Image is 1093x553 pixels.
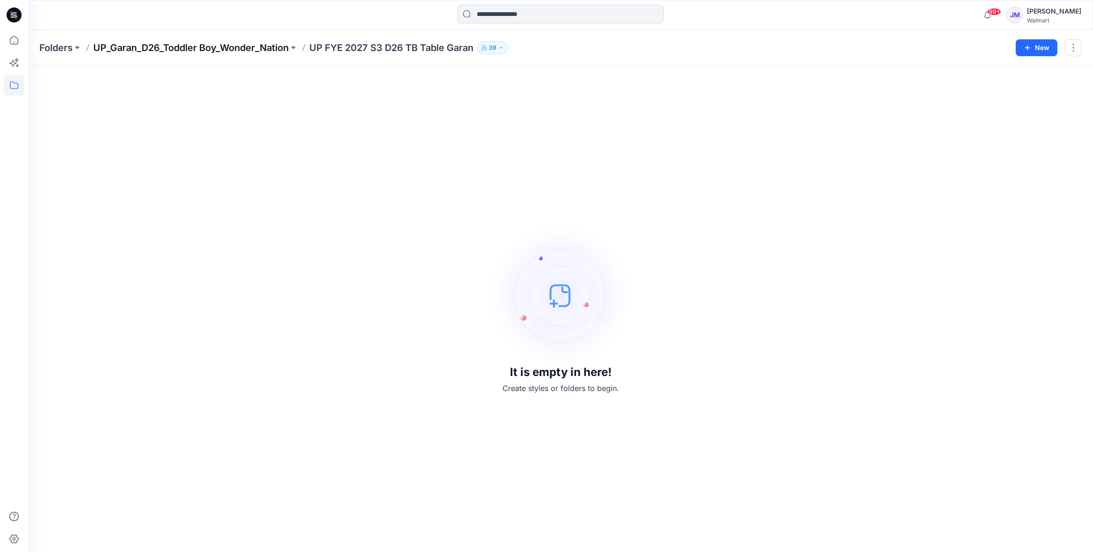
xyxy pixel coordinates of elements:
span: 99+ [987,8,1001,15]
a: UP_Garan_D26_Toddler Boy_Wonder_Nation [93,41,289,54]
div: JM [1006,7,1023,23]
p: Create styles or folders to begin. [502,383,619,394]
p: UP FYE 2027 S3 D26 TB Table Garan [309,41,473,54]
button: 39 [477,41,508,54]
a: Folders [39,41,73,54]
h3: It is empty in here! [510,366,612,379]
button: New [1016,39,1057,56]
div: [PERSON_NAME] [1027,6,1081,17]
p: 39 [489,43,496,53]
img: empty-state-image.svg [490,225,631,366]
div: Walmart [1027,17,1081,24]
